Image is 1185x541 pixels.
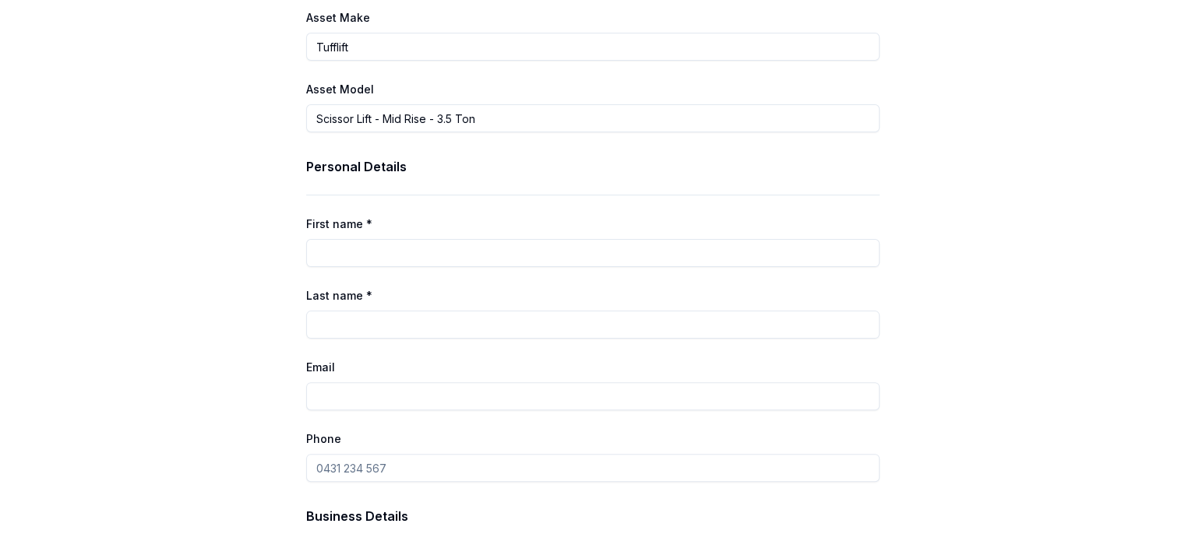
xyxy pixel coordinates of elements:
[306,83,374,96] label: Asset Model
[306,217,372,230] label: First name *
[306,432,341,445] label: Phone
[306,11,370,24] label: Asset Make
[306,360,335,374] label: Email
[306,507,880,525] h3: Business Details
[306,157,880,176] h3: Personal Details
[306,289,372,302] label: Last name *
[306,454,880,482] input: 0431 234 567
